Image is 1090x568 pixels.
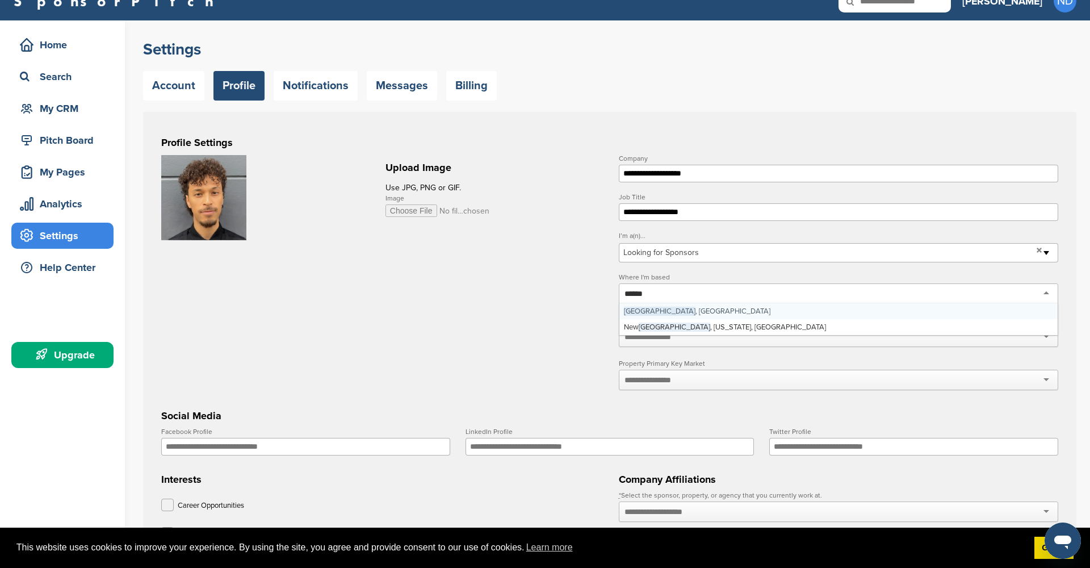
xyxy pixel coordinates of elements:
a: Home [11,32,114,58]
div: Search [17,66,114,87]
a: My CRM [11,95,114,122]
a: Profile [213,71,265,101]
h3: Interests [161,471,601,487]
label: Job Title [619,194,1058,201]
img: Face%20Photo.webp [161,155,246,240]
span: This website uses cookies to improve your experience. By using the site, you agree and provide co... [16,539,1025,556]
a: Help Center [11,254,114,281]
label: Twitter Profile [769,428,1058,435]
p: Use JPG, PNG or GIF. [385,181,601,195]
h3: Profile Settings [161,135,1058,151]
label: Image [385,195,601,202]
abbr: required [619,491,621,499]
div: , [GEOGRAPHIC_DATA] [619,303,1058,319]
a: Settings [11,223,114,249]
span: [GEOGRAPHIC_DATA] [639,323,710,332]
a: learn more about cookies [525,539,575,556]
div: Home [17,35,114,55]
a: Billing [446,71,497,101]
label: Property Primary Key Market [619,360,1058,367]
a: Notifications [274,71,358,101]
div: Help Center [17,257,114,278]
div: New , [US_STATE], [GEOGRAPHIC_DATA] [619,319,1058,335]
iframe: Button to launch messaging window [1045,523,1081,559]
a: Account [143,71,204,101]
a: My Pages [11,159,114,185]
label: LinkedIn Profile [466,428,754,435]
div: Analytics [17,194,114,214]
label: Facebook Profile [161,428,450,435]
div: Settings [17,225,114,246]
a: Pitch Board [11,127,114,153]
a: Search [11,64,114,90]
div: Pitch Board [17,130,114,151]
h3: Social Media [161,408,1058,424]
h2: Settings [143,39,1076,60]
a: dismiss cookie message [1034,537,1074,559]
label: I’m a(n)... [619,232,1058,239]
label: Company [619,155,1058,162]
label: Where I'm based [619,274,1058,281]
a: Upgrade [11,342,114,368]
h3: Company Affiliations [619,471,1058,487]
h2: Upload Image [385,160,601,176]
label: Select the sponsor, property, or agency that you currently work at. [619,492,1058,499]
div: My CRM [17,98,114,119]
a: Analytics [11,191,114,217]
div: My Pages [17,162,114,182]
span: [GEOGRAPHIC_DATA] [624,307,695,316]
span: Looking for Sponsors [623,246,1032,260]
div: Upgrade [17,345,114,365]
a: Messages [367,71,437,101]
p: Career Opportunities [178,499,244,513]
